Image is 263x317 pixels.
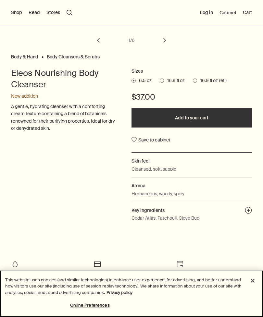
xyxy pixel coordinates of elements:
[164,78,185,84] span: 16.9 fl oz
[5,277,245,296] div: This website uses cookies (and similar technologies) to enhance user experience, for advertising,...
[106,290,132,295] a: More information about your privacy, opens in a new tab
[47,54,100,57] a: Body Cleansers & Scrubs
[245,274,260,288] button: Close
[94,260,169,300] a: Card IconPay with KlarnaSelect Klarna at checkout to pay in four interest-free instalments and en...
[67,10,72,16] button: Open search
[11,9,22,16] button: Shop
[131,207,165,213] span: Key ingredients
[131,108,252,128] button: Add to your cart - $37.00
[131,67,252,75] h2: Sizes
[91,33,106,47] button: previous slide
[94,260,101,268] img: Card Icon
[219,10,236,16] a: Cabinet
[176,260,184,268] img: Return icon
[11,67,119,90] h1: Eleos Nourishing Body Cleanser
[136,78,152,84] span: 6.5 oz
[11,93,119,100] div: New addition
[131,182,252,189] h2: Aroma
[131,157,252,165] h2: Skin feel
[131,134,170,146] button: Save to cabinet
[29,9,40,16] button: Read
[46,9,60,16] button: Stores
[157,33,172,47] button: next slide
[131,92,155,102] span: $37.00
[197,78,227,84] span: 16.9 fl oz refill
[243,9,252,16] button: Cart
[131,214,199,222] p: Cedar Atlas, Patchouli, Clove Bud
[200,9,213,16] button: Log in
[11,260,19,268] img: Icon of a droplet
[131,190,184,197] p: Herbaceous, woody, spicy
[245,207,252,216] button: Key ingredients
[11,103,119,132] p: A gentle, hydrating cleanser with a comforting cream texture containing a blend of botanicals ren...
[131,165,176,173] p: Cleansed, soft, supple
[11,54,38,57] a: Body & Hand
[70,299,110,312] button: Online Preferences, Opens the preference center dialog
